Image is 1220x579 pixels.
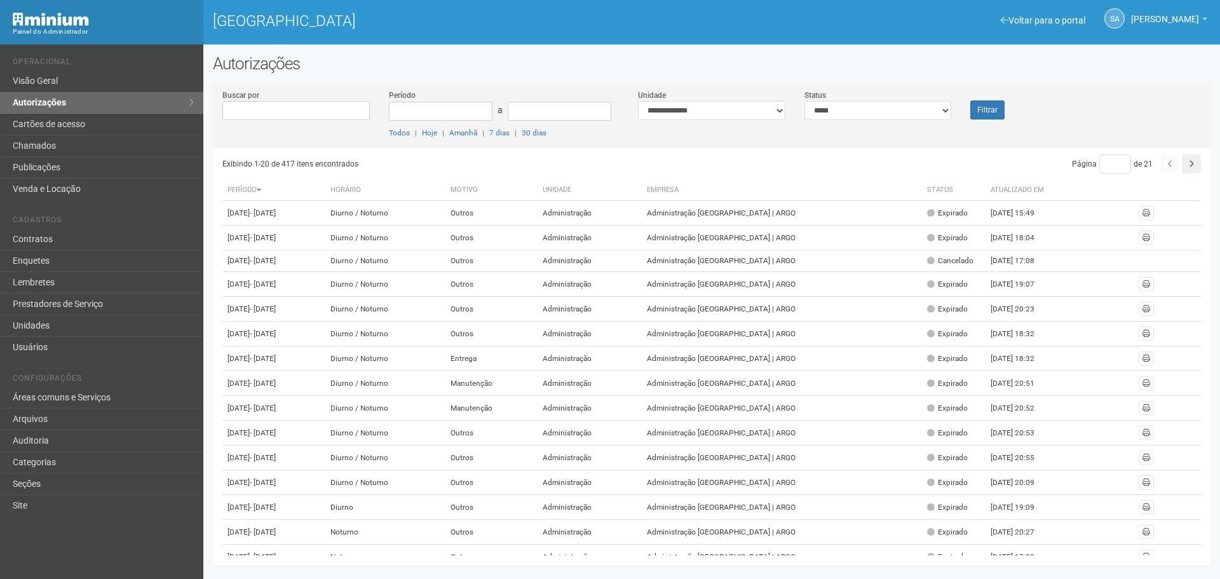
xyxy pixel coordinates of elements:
td: Administração [GEOGRAPHIC_DATA] | ARGO [642,250,922,272]
td: Administração [GEOGRAPHIC_DATA] | ARGO [642,470,922,495]
td: Administração [GEOGRAPHIC_DATA] | ARGO [642,322,922,346]
div: Expirado [927,477,968,488]
td: Outros [445,470,538,495]
a: 30 dias [522,128,546,137]
span: | [415,128,417,137]
div: Expirado [927,208,968,219]
td: Administração [538,201,642,226]
td: [DATE] [222,421,325,446]
td: Outros [445,446,538,470]
td: Entrega [445,346,538,371]
button: Filtrar [970,100,1005,119]
td: [DATE] [222,396,325,421]
td: Diurno / Noturno [325,297,445,322]
td: [DATE] 20:55 [986,446,1055,470]
td: Administração [GEOGRAPHIC_DATA] | ARGO [642,421,922,446]
span: Página de 21 [1072,160,1153,168]
a: Amanhã [449,128,477,137]
div: Expirado [927,378,968,389]
span: - [DATE] [250,503,276,512]
td: [DATE] [222,446,325,470]
td: Outros [445,421,538,446]
td: Administração [538,446,642,470]
img: Minium [13,13,89,26]
div: Expirado [927,329,968,339]
td: Administração [GEOGRAPHIC_DATA] | ARGO [642,226,922,250]
td: Administração [538,250,642,272]
td: Administração [538,272,642,297]
td: [DATE] 15:49 [986,201,1055,226]
span: - [DATE] [250,528,276,536]
th: Empresa [642,180,922,201]
div: Expirado [927,353,968,364]
td: Outros [445,201,538,226]
td: Administração [GEOGRAPHIC_DATA] | ARGO [642,297,922,322]
div: Expirado [927,453,968,463]
td: Diurno / Noturno [325,396,445,421]
span: - [DATE] [250,256,276,265]
span: - [DATE] [250,552,276,561]
td: Administração [538,520,642,545]
td: Administração [GEOGRAPHIC_DATA] | ARGO [642,272,922,297]
td: [DATE] 20:27 [986,520,1055,545]
td: [DATE] 20:53 [986,421,1055,446]
td: [DATE] [222,495,325,520]
td: Outros [445,520,538,545]
td: Administração [538,297,642,322]
td: Administração [538,545,642,569]
td: Administração [538,322,642,346]
span: | [442,128,444,137]
span: - [DATE] [250,329,276,338]
div: Exibindo 1-20 de 417 itens encontrados [222,154,712,174]
td: Diurno / Noturno [325,201,445,226]
div: Expirado [927,428,968,439]
span: - [DATE] [250,280,276,289]
th: Horário [325,180,445,201]
td: [DATE] 20:52 [986,396,1055,421]
li: Operacional [13,57,194,71]
td: Diurno / Noturno [325,272,445,297]
td: [DATE] 19:09 [986,495,1055,520]
td: Outros [445,297,538,322]
div: Expirado [927,403,968,414]
span: - [DATE] [250,354,276,363]
th: Atualizado em [986,180,1055,201]
a: [PERSON_NAME] [1131,16,1207,26]
th: Status [922,180,986,201]
td: Outros [445,322,538,346]
td: [DATE] [222,297,325,322]
td: Diurno / Noturno [325,446,445,470]
td: [DATE] [222,545,325,569]
td: Administração [538,421,642,446]
span: - [DATE] [250,453,276,462]
h1: [GEOGRAPHIC_DATA] [213,13,702,29]
td: Administração [538,346,642,371]
td: [DATE] [222,346,325,371]
td: Manutenção [445,396,538,421]
th: Unidade [538,180,642,201]
span: Silvio Anjos [1131,2,1199,24]
td: Administração [538,495,642,520]
td: Outros [445,226,538,250]
td: Diurno / Noturno [325,421,445,446]
td: [DATE] 20:23 [986,297,1055,322]
td: [DATE] 17:09 [986,545,1055,569]
h2: Autorizações [213,54,1210,73]
a: 7 dias [489,128,510,137]
td: Diurno / Noturno [325,470,445,495]
td: Administração [GEOGRAPHIC_DATA] | ARGO [642,520,922,545]
span: - [DATE] [250,208,276,217]
span: - [DATE] [250,428,276,437]
span: - [DATE] [250,304,276,313]
td: Noturno [325,520,445,545]
td: Administração [GEOGRAPHIC_DATA] | ARGO [642,446,922,470]
td: Noturno [325,545,445,569]
div: Expirado [927,304,968,315]
td: Diurno / Noturno [325,226,445,250]
div: Expirado [927,527,968,538]
div: Expirado [927,233,968,243]
div: Expirado [927,502,968,513]
div: Expirado [927,552,968,562]
td: Administração [GEOGRAPHIC_DATA] | ARGO [642,201,922,226]
span: - [DATE] [250,404,276,412]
